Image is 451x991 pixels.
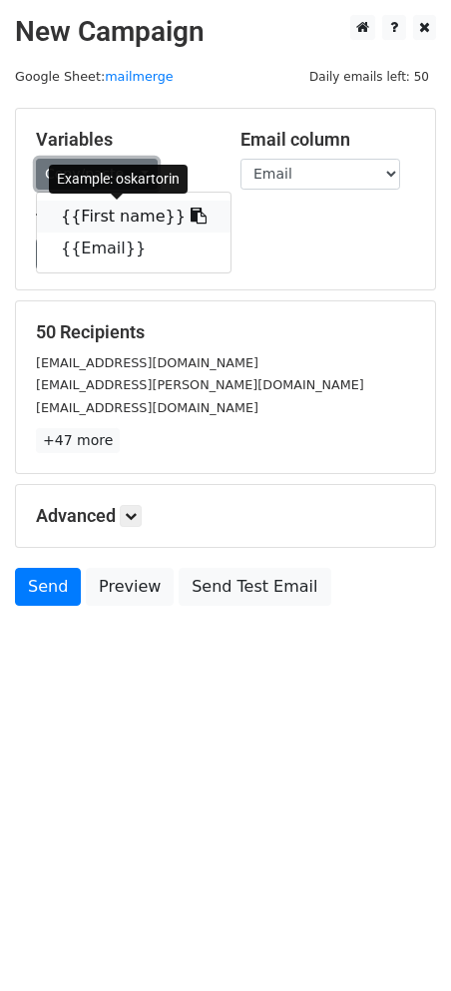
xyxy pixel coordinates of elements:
[351,895,451,991] iframe: Chat Widget
[37,233,230,264] a: {{Email}}
[36,355,258,370] small: [EMAIL_ADDRESS][DOMAIN_NAME]
[36,321,415,343] h5: 50 Recipients
[37,201,230,233] a: {{First name}}
[36,159,158,190] a: Copy/paste...
[36,400,258,415] small: [EMAIL_ADDRESS][DOMAIN_NAME]
[302,66,436,88] span: Daily emails left: 50
[179,568,330,606] a: Send Test Email
[49,165,188,194] div: Example: oskartorin
[86,568,174,606] a: Preview
[15,568,81,606] a: Send
[36,129,211,151] h5: Variables
[240,129,415,151] h5: Email column
[15,15,436,49] h2: New Campaign
[36,505,415,527] h5: Advanced
[302,69,436,84] a: Daily emails left: 50
[36,428,120,453] a: +47 more
[15,69,174,84] small: Google Sheet:
[36,377,364,392] small: [EMAIL_ADDRESS][PERSON_NAME][DOMAIN_NAME]
[105,69,174,84] a: mailmerge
